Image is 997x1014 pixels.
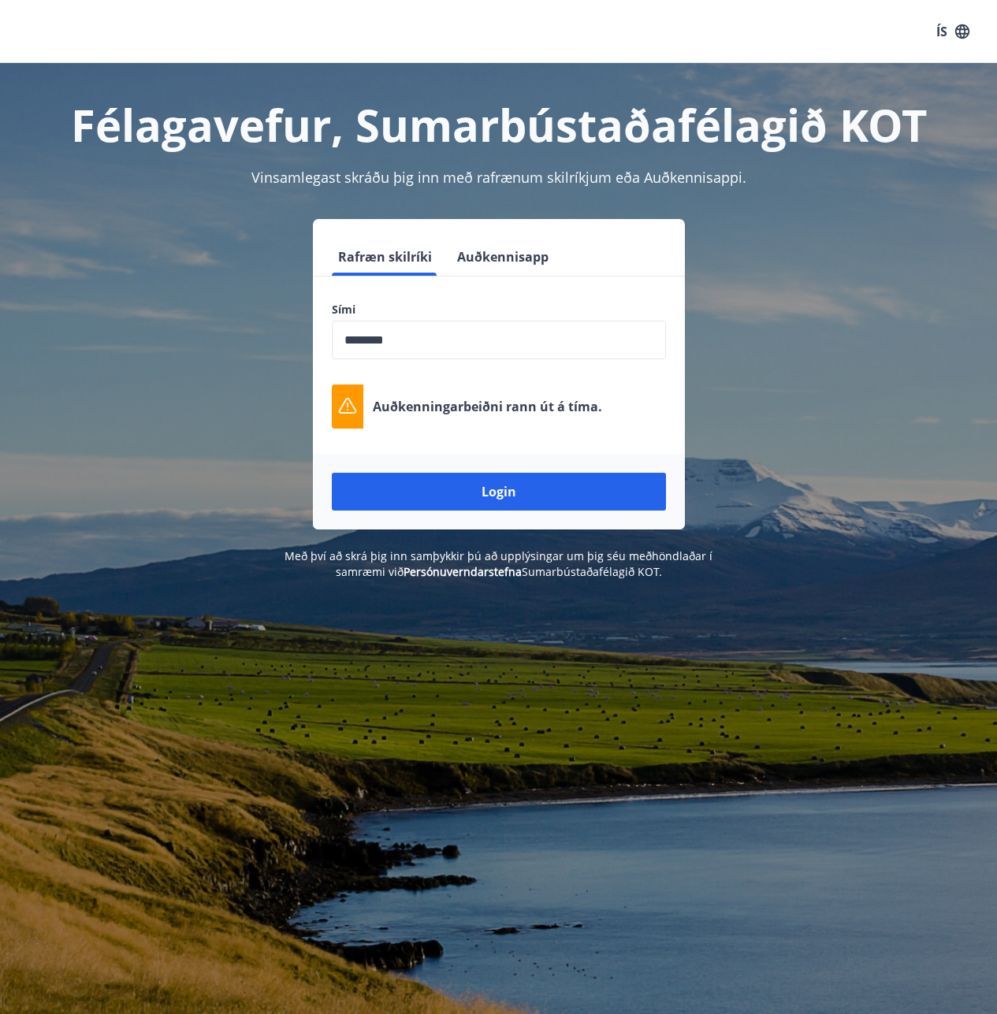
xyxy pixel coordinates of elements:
[928,17,978,46] button: ÍS
[251,168,746,187] span: Vinsamlegast skráðu þig inn með rafrænum skilríkjum eða Auðkennisappi.
[451,238,555,276] button: Auðkennisapp
[373,398,602,415] p: Auðkenningarbeiðni rann út á tíma.
[285,548,712,579] span: Með því að skrá þig inn samþykkir þú að upplýsingar um þig séu meðhöndlaðar í samræmi við Sumarbú...
[19,95,978,154] h1: Félagavefur, Sumarbústaðafélagið KOT
[404,564,522,579] a: Persónuverndarstefna
[332,302,666,318] label: Sími
[332,473,666,511] button: Login
[332,238,438,276] button: Rafræn skilríki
